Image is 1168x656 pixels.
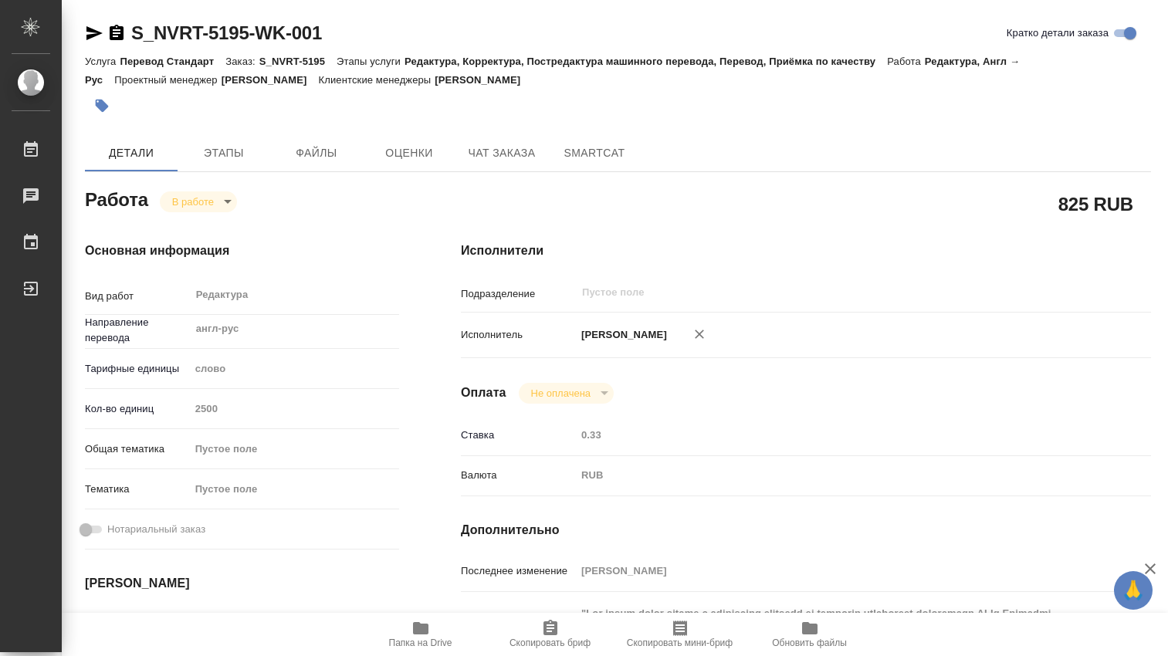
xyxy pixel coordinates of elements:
p: [PERSON_NAME] [435,74,532,86]
span: Файлы [279,144,354,163]
h4: Исполнители [461,242,1151,260]
p: Заказ: [225,56,259,67]
h2: Работа [85,184,148,212]
button: Не оплачена [526,387,595,400]
button: Добавить тэг [85,89,119,123]
p: Подразделение [461,286,576,302]
button: Удалить исполнителя [682,317,716,351]
button: Скопировать бриф [486,613,615,656]
input: Пустое поле [576,560,1094,582]
button: Скопировать ссылку для ЯМессенджера [85,24,103,42]
p: [PERSON_NAME] [222,74,319,86]
p: Работа [887,56,925,67]
p: Кол-во единиц [85,401,190,417]
div: Пустое поле [190,436,399,462]
div: RUB [576,462,1094,489]
span: Чат заказа [465,144,539,163]
span: Детали [94,144,168,163]
p: Направление перевода [85,315,190,346]
p: Вид работ [85,289,190,304]
p: Общая тематика [85,441,190,457]
p: Последнее изменение [461,563,576,579]
h2: 825 RUB [1058,191,1133,217]
button: Скопировать мини-бриф [615,613,745,656]
div: Пустое поле [190,476,399,502]
p: Этапы услуги [337,56,405,67]
span: Скопировать мини-бриф [627,637,733,648]
span: 🙏 [1120,574,1146,607]
div: Пустое поле [195,482,381,497]
div: Пустое поле [195,441,381,457]
p: Перевод Стандарт [120,56,225,67]
span: SmartCat [557,144,631,163]
p: Проектный менеджер [114,74,221,86]
span: Этапы [187,144,261,163]
button: 🙏 [1114,571,1153,610]
span: Скопировать бриф [510,637,591,648]
p: Исполнитель [461,327,576,343]
p: Тарифные единицы [85,361,190,377]
span: Обновить файлы [772,637,847,648]
span: Папка на Drive [389,637,452,648]
p: S_NVRT-5195 [259,56,337,67]
h4: Дополнительно [461,521,1151,539]
h4: [PERSON_NAME] [85,574,399,593]
p: Редактура, Корректура, Постредактура машинного перевода, Перевод, Приёмка по качеству [405,56,887,67]
p: [PERSON_NAME] [576,327,667,343]
button: Скопировать ссылку [107,24,126,42]
p: Клиентские менеджеры [319,74,435,86]
p: Услуга [85,56,120,67]
button: Папка на Drive [356,613,486,656]
span: Кратко детали заказа [1007,25,1109,41]
span: Оценки [372,144,446,163]
input: Пустое поле [576,424,1094,446]
div: слово [190,356,399,382]
h4: Основная информация [85,242,399,260]
div: В работе [519,383,614,404]
div: В работе [160,191,237,212]
p: Ставка [461,428,576,443]
span: Нотариальный заказ [107,522,205,537]
h4: Оплата [461,384,506,402]
input: Пустое поле [581,283,1058,302]
p: Тематика [85,482,190,497]
button: В работе [168,195,218,208]
button: Обновить файлы [745,613,875,656]
p: Валюта [461,468,576,483]
input: Пустое поле [190,397,399,420]
a: S_NVRT-5195-WK-001 [131,22,322,43]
